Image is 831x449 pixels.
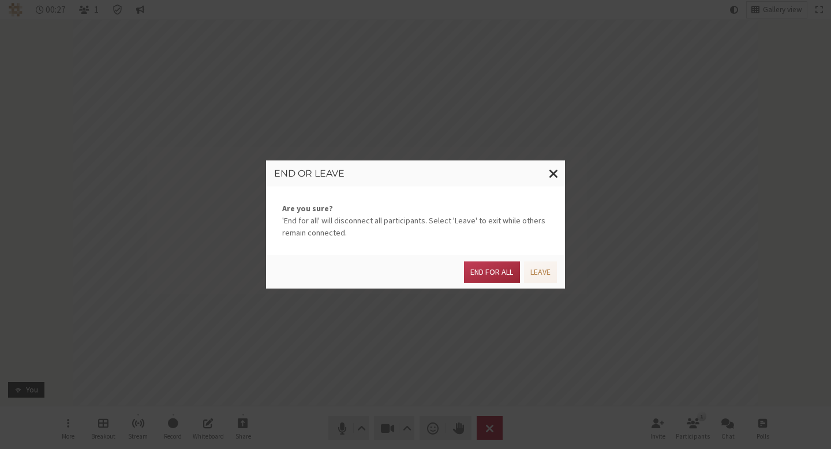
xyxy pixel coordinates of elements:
strong: Are you sure? [282,203,549,215]
button: End for all [464,261,519,283]
h3: End or leave [274,169,557,179]
button: Close modal [542,160,565,187]
div: 'End for all' will disconnect all participants. Select 'Leave' to exit while others remain connec... [266,186,565,255]
button: Leave [524,261,557,283]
